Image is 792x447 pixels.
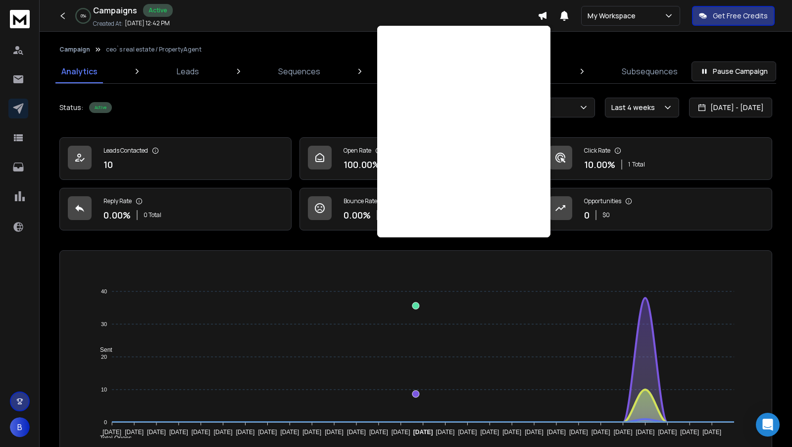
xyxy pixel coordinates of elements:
[692,61,776,81] button: Pause Campaign
[540,188,772,230] a: Opportunities0$0
[602,211,610,219] p: $ 0
[236,429,255,436] tspan: [DATE]
[103,208,131,222] p: 0.00 %
[169,429,188,436] tspan: [DATE]
[101,354,107,360] tspan: 20
[540,137,772,180] a: Click Rate10.00%1Total
[89,102,112,113] div: Active
[10,417,30,437] button: B
[628,161,630,168] span: 1
[525,429,544,436] tspan: [DATE]
[369,429,388,436] tspan: [DATE]
[680,429,699,436] tspan: [DATE]
[125,429,144,436] tspan: [DATE]
[584,147,610,155] p: Click Rate
[59,137,292,180] a: Leads Contacted10
[616,59,684,83] a: Subsequences
[103,197,132,205] p: Reply Rate
[144,211,161,219] p: 0 Total
[59,103,83,112] p: Status:
[569,429,588,436] tspan: [DATE]
[93,435,132,442] span: Total Opens
[584,158,615,171] p: 10.00 %
[93,346,112,353] span: Sent
[299,188,532,230] a: Bounce Rate0.00%0 Total
[756,413,780,437] div: Open Intercom Messenger
[143,4,173,17] div: Active
[614,429,633,436] tspan: [DATE]
[59,188,292,230] a: Reply Rate0.00%0 Total
[280,429,299,436] tspan: [DATE]
[171,59,205,83] a: Leads
[103,158,113,171] p: 10
[413,429,433,436] tspan: [DATE]
[692,6,775,26] button: Get Free Credits
[584,197,621,205] p: Opportunities
[10,10,30,28] img: logo
[592,429,610,436] tspan: [DATE]
[81,13,86,19] p: 0 %
[632,161,645,168] span: Total
[713,11,768,21] p: Get Free Credits
[55,59,103,83] a: Analytics
[101,288,107,294] tspan: 40
[611,103,659,112] p: Last 4 weeks
[689,98,772,117] button: [DATE] - [DATE]
[344,158,380,171] p: 100.00 %
[302,429,321,436] tspan: [DATE]
[102,429,121,436] tspan: [DATE]
[347,429,366,436] tspan: [DATE]
[480,429,499,436] tspan: [DATE]
[547,429,566,436] tspan: [DATE]
[93,20,123,28] p: Created At:
[702,429,721,436] tspan: [DATE]
[344,197,377,205] p: Bounce Rate
[59,46,90,54] button: Campaign
[104,419,107,425] tspan: 0
[272,59,326,83] a: Sequences
[636,429,655,436] tspan: [DATE]
[622,65,678,77] p: Subsequences
[147,429,166,436] tspan: [DATE]
[278,65,320,77] p: Sequences
[93,4,137,16] h1: Campaigns
[258,429,277,436] tspan: [DATE]
[101,321,107,327] tspan: 30
[103,147,148,155] p: Leads Contacted
[392,429,410,436] tspan: [DATE]
[458,429,477,436] tspan: [DATE]
[588,11,640,21] p: My Workspace
[214,429,233,436] tspan: [DATE]
[101,387,107,392] tspan: 10
[106,46,201,54] p: ceo`s real estate / PropertyAgent
[658,429,677,436] tspan: [DATE]
[344,147,371,155] p: Open Rate
[125,19,170,27] p: [DATE] 12:42 PM
[61,65,98,77] p: Analytics
[584,208,590,222] p: 0
[192,429,210,436] tspan: [DATE]
[177,65,199,77] p: Leads
[436,429,455,436] tspan: [DATE]
[325,429,344,436] tspan: [DATE]
[344,208,371,222] p: 0.00 %
[299,137,532,180] a: Open Rate100.00%10Total
[502,429,521,436] tspan: [DATE]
